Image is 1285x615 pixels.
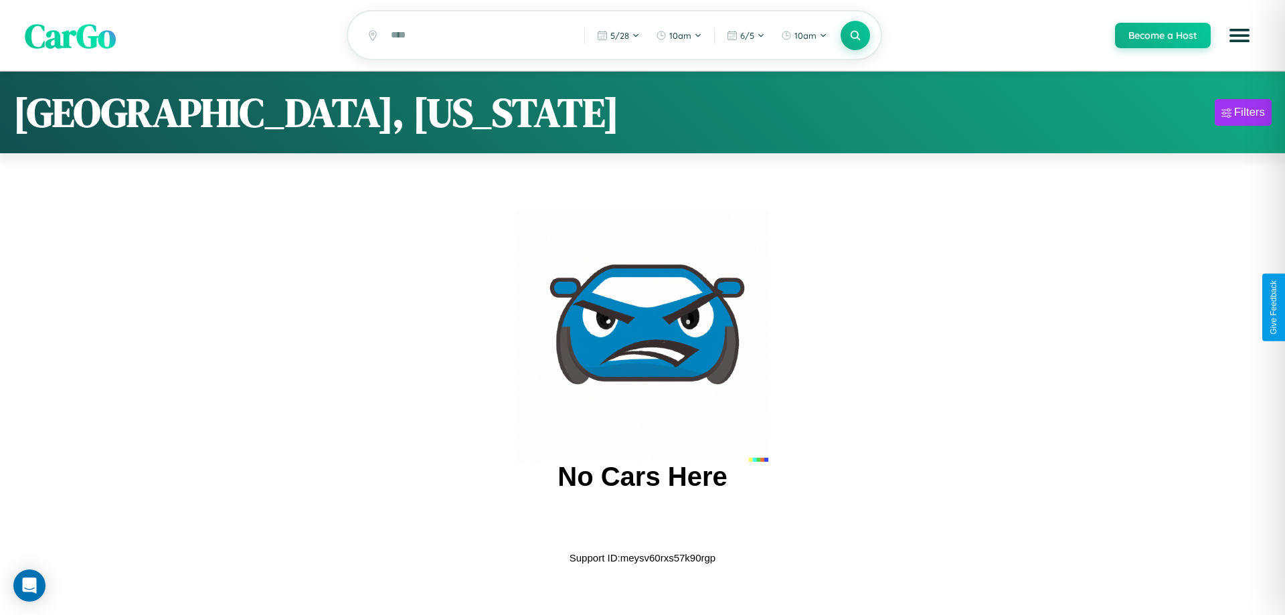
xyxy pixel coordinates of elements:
button: 5/28 [590,25,647,46]
h2: No Cars Here [558,462,727,492]
button: 6/5 [720,25,772,46]
div: Filters [1234,106,1265,119]
button: Open menu [1221,17,1258,54]
span: 5 / 28 [610,30,629,41]
span: 6 / 5 [740,30,754,41]
img: car [517,210,768,462]
div: Open Intercom Messenger [13,569,46,602]
button: Become a Host [1115,23,1211,48]
span: 10am [794,30,817,41]
button: Filters [1215,99,1272,126]
p: Support ID: meysv60rxs57k90rgp [570,549,715,567]
div: Give Feedback [1269,280,1278,335]
span: 10am [669,30,691,41]
h1: [GEOGRAPHIC_DATA], [US_STATE] [13,85,619,140]
button: 10am [649,25,709,46]
button: 10am [774,25,834,46]
span: CarGo [25,12,116,58]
